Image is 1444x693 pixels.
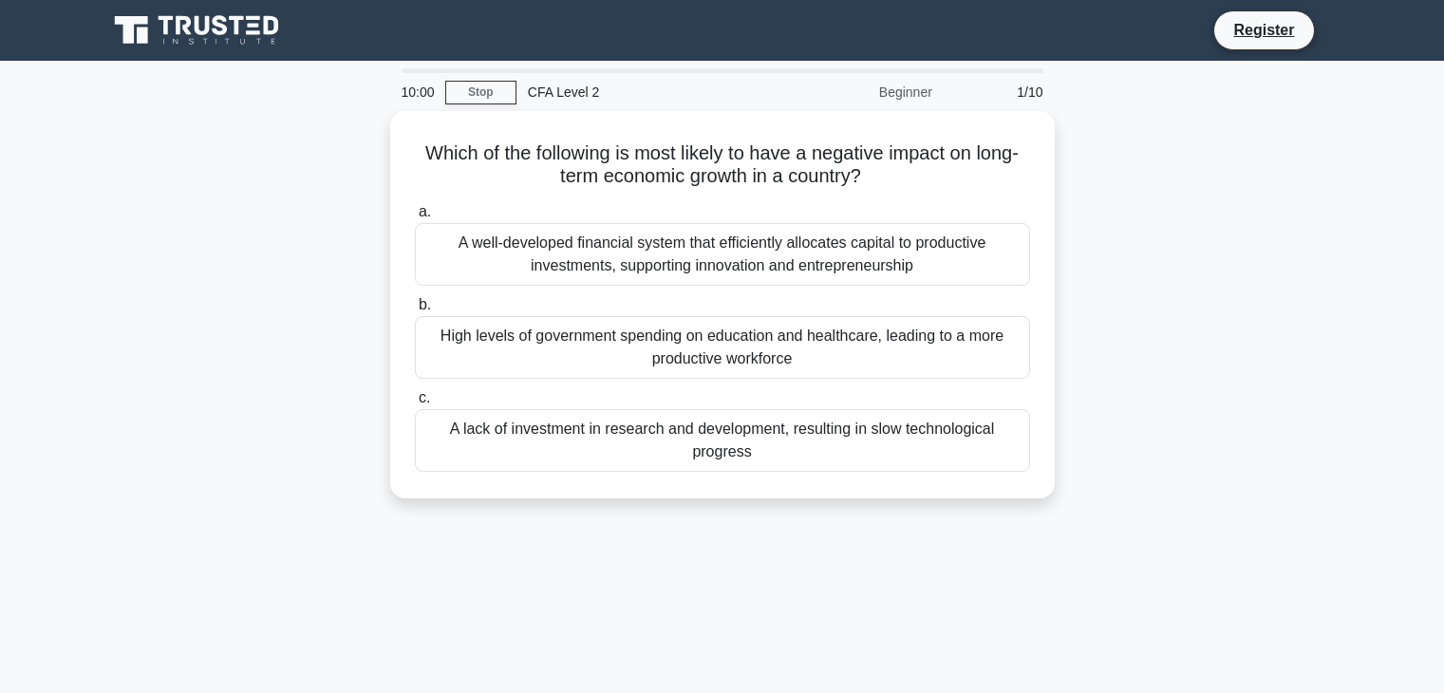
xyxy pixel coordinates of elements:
[944,73,1055,111] div: 1/10
[419,389,430,405] span: c.
[413,141,1032,189] h5: Which of the following is most likely to have a negative impact on long-term economic growth in a...
[419,296,431,312] span: b.
[415,409,1030,472] div: A lack of investment in research and development, resulting in slow technological progress
[390,73,445,111] div: 10:00
[1222,18,1305,42] a: Register
[415,316,1030,379] div: High levels of government spending on education and healthcare, leading to a more productive work...
[445,81,516,104] a: Stop
[516,73,778,111] div: CFA Level 2
[415,223,1030,286] div: A well-developed financial system that efficiently allocates capital to productive investments, s...
[778,73,944,111] div: Beginner
[419,203,431,219] span: a.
